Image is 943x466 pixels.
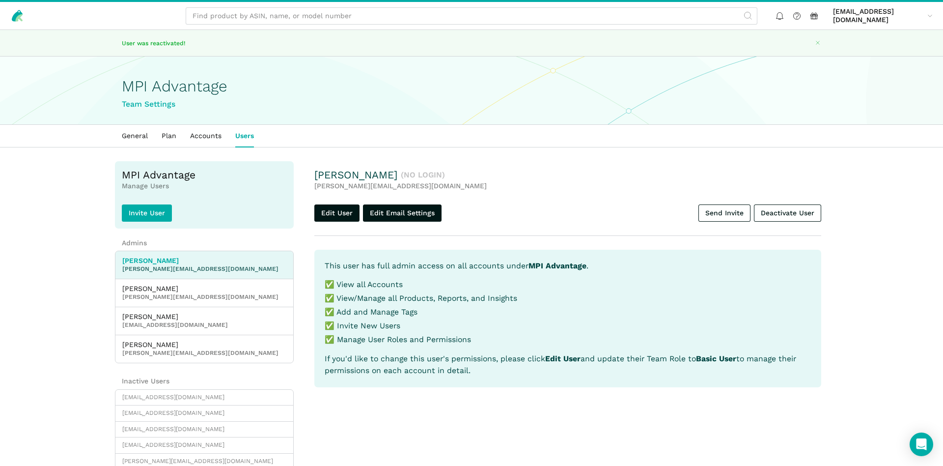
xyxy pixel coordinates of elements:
[122,168,287,182] div: MPI Advantage
[122,349,286,358] span: [PERSON_NAME][EMAIL_ADDRESS][DOMAIN_NAME]
[314,168,821,182] div: [PERSON_NAME]
[314,204,360,222] a: Edit User
[325,353,811,377] p: If you'd like to change this user's permissions, please click and update their Team Role to to ma...
[910,433,933,456] div: Open Intercom Messenger
[122,313,286,321] span: [PERSON_NAME]
[325,279,811,291] li: ✅ View all Accounts
[812,37,824,49] button: Close
[325,292,811,305] li: ✅ View/Manage all Products, Reports, and Insights
[122,321,286,330] span: [EMAIL_ADDRESS][DOMAIN_NAME]
[115,421,293,437] a: [EMAIL_ADDRESS][DOMAIN_NAME]
[325,334,811,346] li: ✅ Manage User Roles and Permissions
[122,457,286,466] span: [PERSON_NAME][EMAIL_ADDRESS][DOMAIN_NAME]
[115,279,293,307] a: [PERSON_NAME] [PERSON_NAME][EMAIL_ADDRESS][DOMAIN_NAME]
[115,335,293,363] a: [PERSON_NAME] [PERSON_NAME][EMAIL_ADDRESS][DOMAIN_NAME]
[122,257,286,265] span: [PERSON_NAME]
[228,125,261,147] a: Users
[122,293,286,302] span: [PERSON_NAME][EMAIL_ADDRESS][DOMAIN_NAME]
[122,393,286,402] span: [EMAIL_ADDRESS][DOMAIN_NAME]
[122,441,286,450] span: [EMAIL_ADDRESS][DOMAIN_NAME]
[528,261,586,270] strong: MPI Advantage
[122,409,286,418] span: [EMAIL_ADDRESS][DOMAIN_NAME]
[833,7,924,25] span: [EMAIL_ADDRESS][DOMAIN_NAME]
[122,98,821,111] div: Team Settings
[754,204,821,222] a: Deactivate User
[363,204,442,222] a: Edit Email Settings
[122,78,821,95] h1: MPI Advantage
[325,260,811,272] p: This user has full admin access on all accounts under .
[115,390,293,406] a: [EMAIL_ADDRESS][DOMAIN_NAME]
[155,125,183,147] a: Plan
[325,320,811,332] li: ✅ Invite New Users
[698,204,750,222] a: Send Invite
[183,125,228,147] a: Accounts
[122,265,286,274] span: [PERSON_NAME][EMAIL_ADDRESS][DOMAIN_NAME]
[115,307,293,335] a: [PERSON_NAME] [EMAIL_ADDRESS][DOMAIN_NAME]
[122,239,287,248] div: Admins
[401,169,445,181] span: (No Login)
[545,354,581,363] strong: Edit User
[115,125,155,147] a: General
[122,341,286,349] span: [PERSON_NAME]
[122,39,377,48] p: User was reactivated!
[115,405,293,421] a: [EMAIL_ADDRESS][DOMAIN_NAME]
[186,7,757,25] input: Find product by ASIN, name, or model number
[115,251,293,279] a: [PERSON_NAME] [PERSON_NAME][EMAIL_ADDRESS][DOMAIN_NAME]
[696,354,736,363] strong: Basic User
[325,306,811,319] li: ✅ Add and Manage Tags
[830,5,936,26] a: [EMAIL_ADDRESS][DOMAIN_NAME]
[122,204,172,222] a: Invite User
[122,182,287,191] div: Manage Users
[314,182,821,191] div: [PERSON_NAME][EMAIL_ADDRESS][DOMAIN_NAME]
[122,425,286,434] span: [EMAIL_ADDRESS][DOMAIN_NAME]
[115,437,293,453] a: [EMAIL_ADDRESS][DOMAIN_NAME]
[122,377,287,386] div: Inactive Users
[122,285,286,293] span: [PERSON_NAME]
